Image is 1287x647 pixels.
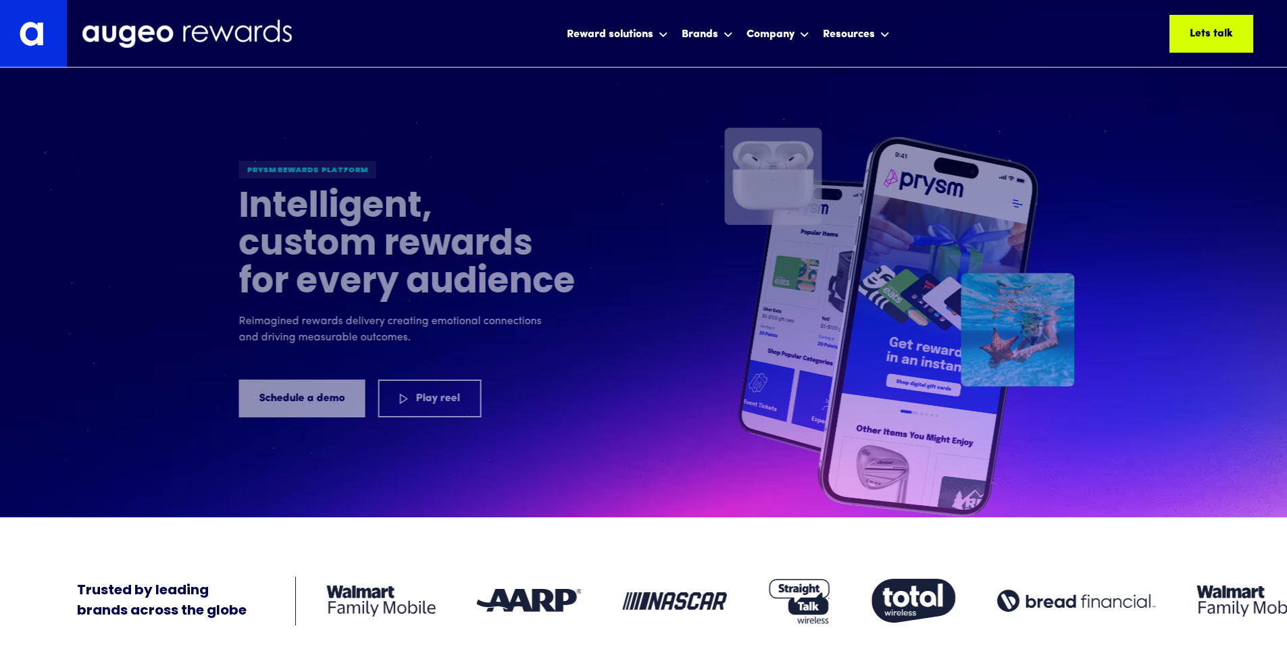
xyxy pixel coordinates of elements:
[378,380,481,417] a: Play reel
[819,16,893,51] div: Resources
[567,26,653,43] div: Reward solutions
[77,581,247,621] div: Trusted by leading brands across the globe
[238,313,549,346] p: Reimagined rewards delivery creating emotional connections and driving measurable outcomes.
[238,161,376,178] div: Prysm Rewards platform
[743,16,813,51] div: Company
[678,16,736,51] div: Brands
[823,26,875,43] div: Resources
[238,189,576,303] h1: Intelligent, custom rewards for every audience
[747,26,794,43] div: Company
[682,26,718,43] div: Brands
[563,16,672,51] div: Reward solutions
[238,380,365,417] a: Schedule a demo
[327,586,436,617] img: Client logo: Walmart Family Mobile
[1169,15,1253,53] a: Lets talk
